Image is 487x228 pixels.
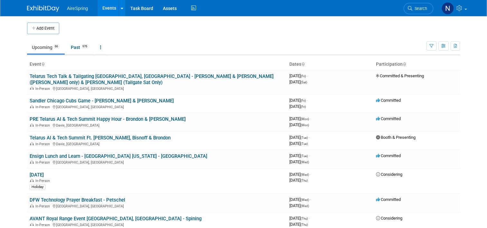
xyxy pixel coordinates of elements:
a: Upcoming66 [27,41,65,53]
span: In-Person [35,204,52,208]
span: [DATE] [289,159,309,164]
a: AVANT Royal Range Event [GEOGRAPHIC_DATA], [GEOGRAPHIC_DATA] - Spining [30,216,201,222]
span: - [310,197,311,202]
img: In-Person Event [30,223,34,226]
span: (Wed) [301,198,309,202]
span: Search [412,6,427,11]
span: [DATE] [289,197,311,202]
span: In-Person [35,179,52,183]
a: Search [404,3,433,14]
span: [DATE] [289,116,311,121]
span: (Fri) [301,99,306,102]
th: Dates [287,59,373,70]
span: (Mon) [301,123,309,127]
span: [DATE] [289,98,308,103]
span: (Tue) [301,142,308,146]
span: (Wed) [301,204,309,208]
a: Sandler Chicago Cubs Game - [PERSON_NAME] & [PERSON_NAME] [30,98,174,104]
span: In-Person [35,223,52,227]
span: (Mon) [301,117,309,121]
a: Sort by Event Name [41,62,44,67]
div: [GEOGRAPHIC_DATA], [GEOGRAPHIC_DATA] [30,222,284,227]
span: In-Person [35,105,52,109]
span: [DATE] [289,122,309,127]
span: - [310,172,311,177]
span: In-Person [35,87,52,91]
img: In-Person Event [30,204,34,207]
th: Event [27,59,287,70]
div: [GEOGRAPHIC_DATA], [GEOGRAPHIC_DATA] [30,203,284,208]
span: [DATE] [289,153,310,158]
div: [GEOGRAPHIC_DATA], [GEOGRAPHIC_DATA] [30,86,284,91]
span: [DATE] [289,73,308,78]
img: Natalie Pyron [442,2,454,14]
span: Booth & Presenting [376,135,416,140]
div: Davie, [GEOGRAPHIC_DATA] [30,141,284,146]
span: - [307,73,308,78]
a: DFW Technology Prayer Breakfast - Petschel [30,197,125,203]
span: (Thu) [301,223,308,226]
span: [DATE] [289,216,310,221]
span: (Sat) [301,81,307,84]
span: - [307,98,308,103]
span: (Tue) [301,154,308,158]
span: [DATE] [289,178,308,183]
span: In-Person [35,123,52,128]
span: Committed & Presenting [376,73,424,78]
a: Ensign Lunch and Learn - [GEOGRAPHIC_DATA] [US_STATE] - [GEOGRAPHIC_DATA] [30,153,207,159]
span: In-Person [35,160,52,165]
span: In-Person [35,142,52,146]
span: Considering [376,172,402,177]
img: In-Person Event [30,123,34,127]
span: Committed [376,116,401,121]
img: In-Person Event [30,160,34,164]
img: ExhibitDay [27,5,59,12]
a: PRE Telarus AI & Tech Summit Happy Hour - Brondon & [PERSON_NAME] [30,116,186,122]
span: [DATE] [289,104,306,109]
span: (Tue) [301,136,308,139]
button: Add Event [27,23,59,34]
span: [DATE] [289,135,310,140]
span: - [309,135,310,140]
span: [DATE] [289,222,308,227]
span: [DATE] [289,172,311,177]
a: Telarus Tech Talk & Tailgating [GEOGRAPHIC_DATA], [GEOGRAPHIC_DATA] - [PERSON_NAME] & [PERSON_NAM... [30,73,274,85]
span: (Thu) [301,179,308,182]
span: [DATE] [289,80,307,84]
span: (Fri) [301,105,306,109]
img: In-Person Event [30,87,34,90]
a: Telarus AI & Tech Summit Ft. [PERSON_NAME], Bisnoff & Brondon [30,135,171,141]
span: (Wed) [301,173,309,176]
span: Committed [376,197,401,202]
span: Committed [376,98,401,103]
span: AireSpring [67,6,88,11]
span: (Thu) [301,217,308,220]
span: - [309,216,310,221]
span: (Fri) [301,74,306,78]
span: - [310,116,311,121]
img: In-Person Event [30,105,34,108]
span: [DATE] [289,141,308,146]
div: Holiday [30,184,45,190]
img: In-Person Event [30,179,34,182]
div: Davie, [GEOGRAPHIC_DATA] [30,122,284,128]
div: [GEOGRAPHIC_DATA], [GEOGRAPHIC_DATA] [30,159,284,165]
span: - [309,153,310,158]
span: (Wed) [301,160,309,164]
span: Committed [376,153,401,158]
span: 976 [80,44,89,49]
div: [GEOGRAPHIC_DATA], [GEOGRAPHIC_DATA] [30,104,284,109]
span: 66 [53,44,60,49]
span: Considering [376,216,402,221]
a: [DATE] [30,172,44,178]
span: [DATE] [289,203,309,208]
img: In-Person Event [30,142,34,145]
a: Sort by Start Date [301,62,304,67]
a: Past976 [66,41,94,53]
a: Sort by Participation Type [403,62,406,67]
th: Participation [373,59,460,70]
